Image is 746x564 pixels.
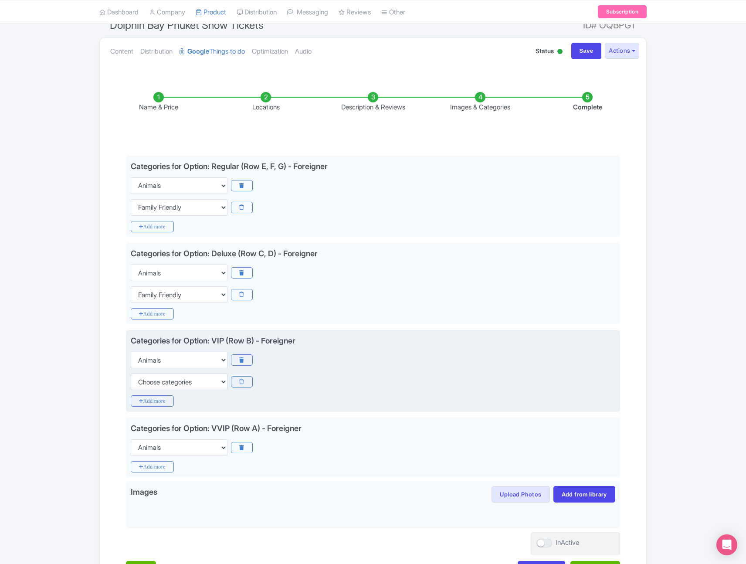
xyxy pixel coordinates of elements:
li: Complete [534,92,641,112]
a: Distribution [140,38,173,65]
input: Save [571,43,602,59]
div: Categories for Option: VIP (Row B) - Foreigner [131,336,295,345]
span: Status [536,46,554,55]
div: Categories for Option: Deluxe (Row C, D) - Foreigner [131,249,318,258]
button: Upload Photos [492,486,549,503]
li: Name & Price [105,92,212,112]
span: ID# OQBPGT [583,17,636,34]
i: Add more [131,308,174,319]
a: Optimization [252,38,288,65]
a: Add from library [553,486,615,503]
i: Add more [131,395,174,407]
i: Add more [131,221,174,232]
a: Content [110,38,133,65]
a: Audio [295,38,312,65]
i: Add more [131,461,174,472]
strong: Google [187,47,209,57]
div: InActive [556,538,579,548]
li: Description & Reviews [319,92,427,112]
a: Subscription [598,5,647,18]
div: Categories for Option: VVIP (Row A) - Foreigner [131,424,302,433]
div: Categories for Option: Regular (Row E, F, G) - Foreigner [131,162,328,171]
div: Active [556,45,564,59]
div: Open Intercom Messenger [716,534,737,555]
li: Images & Categories [427,92,534,112]
span: Dolphin Bay Phuket Show Tickets [110,19,264,31]
li: Locations [212,92,319,112]
a: GoogleThings to do [180,38,245,65]
span: Images [131,486,157,500]
button: Actions [605,43,639,59]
